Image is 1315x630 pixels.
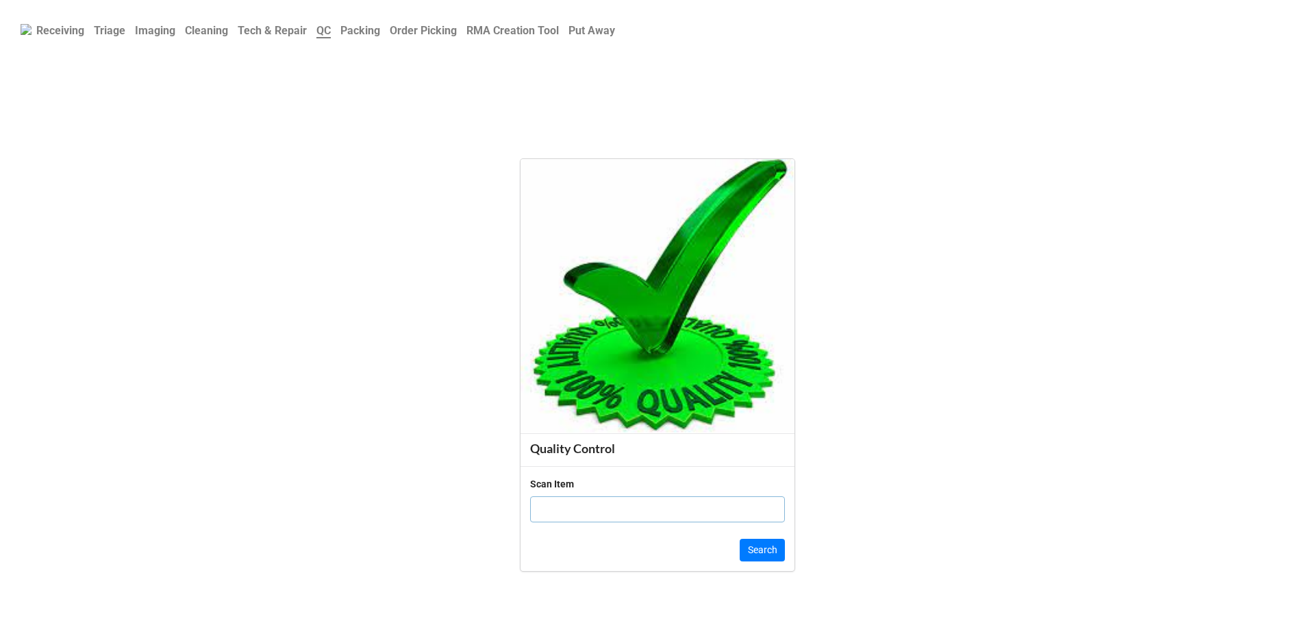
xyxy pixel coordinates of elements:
[462,17,564,44] a: RMA Creation Tool
[316,24,331,38] b: QC
[521,159,794,433] img: xk2VnkDGhI%2FQuality_Check.jpg
[466,24,559,37] b: RMA Creation Tool
[390,24,457,37] b: Order Picking
[21,24,32,35] img: RexiLogo.png
[89,17,130,44] a: Triage
[564,17,620,44] a: Put Away
[94,24,125,37] b: Triage
[36,24,84,37] b: Receiving
[312,17,336,44] a: QC
[135,24,175,37] b: Imaging
[336,17,385,44] a: Packing
[233,17,312,44] a: Tech & Repair
[740,539,785,562] button: Search
[568,24,615,37] b: Put Away
[530,476,574,492] div: Scan Item
[238,24,307,37] b: Tech & Repair
[530,441,785,457] div: Quality Control
[32,17,89,44] a: Receiving
[385,17,462,44] a: Order Picking
[130,17,180,44] a: Imaging
[180,17,233,44] a: Cleaning
[340,24,380,37] b: Packing
[185,24,228,37] b: Cleaning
